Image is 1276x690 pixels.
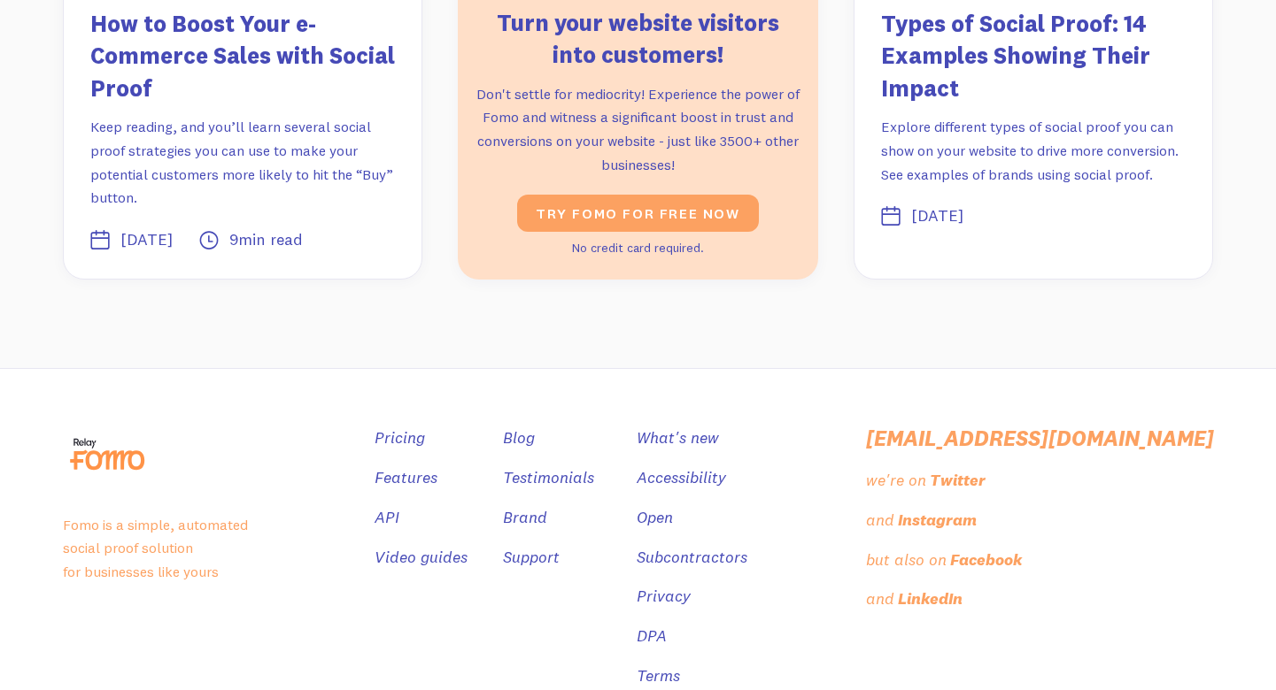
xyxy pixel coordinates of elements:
[881,203,901,229] div: 
[930,468,989,494] a: Twitter
[90,227,110,253] div: 
[637,425,719,451] a: What's new
[898,586,966,612] a: LinkedIn
[866,425,1214,451] a: [EMAIL_ADDRESS][DOMAIN_NAME]
[866,508,894,533] div: and
[881,115,1187,186] p: Explore different types of social proof you can show on your website to drive more conversion. Se...
[517,194,759,231] a: Try fomo for free now
[572,234,704,260] div: No credit card required.
[866,468,926,494] div: we're on
[497,8,779,69] strong: Turn your website visitors into customers!
[238,227,303,253] div: min read
[898,508,980,533] a: Instagram
[881,8,1187,104] h3: Types of Social Proof: 14 Examples Showing Their Impact
[637,663,680,689] a: Terms
[637,545,747,571] a: Subcontractors
[503,465,594,491] a: Testimonials
[476,82,800,177] p: Don't settle for mediocrity! Experience the power of Fomo and witness a significant boost in trus...
[930,468,986,494] div: Twitter
[199,227,219,253] div: 
[120,227,173,253] div: [DATE]
[90,115,396,210] p: Keep reading, and you’ll learn several social proof strategies you can use to make your potential...
[898,586,963,612] div: LinkedIn
[229,227,238,253] div: 9
[950,548,1022,573] div: Facebook
[503,425,535,451] a: Blog
[375,505,399,531] a: API
[637,624,667,649] a: DPA
[637,584,691,609] a: Privacy
[375,545,468,571] a: Video guides
[375,465,437,491] a: Features
[63,513,339,584] p: Fomo is a simple, automated social proof solution for businesses like yours
[637,465,726,491] a: Accessibility
[898,508,977,533] div: Instagram
[866,586,894,612] div: and
[911,203,963,229] div: [DATE]
[866,548,947,573] div: but also on
[90,8,396,104] h3: How to Boost Your e-Commerce Sales with Social Proof
[503,505,547,531] a: Brand
[503,545,560,571] a: Support
[375,425,425,451] a: Pricing
[637,505,673,531] a: Open
[950,548,1025,573] a: Facebook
